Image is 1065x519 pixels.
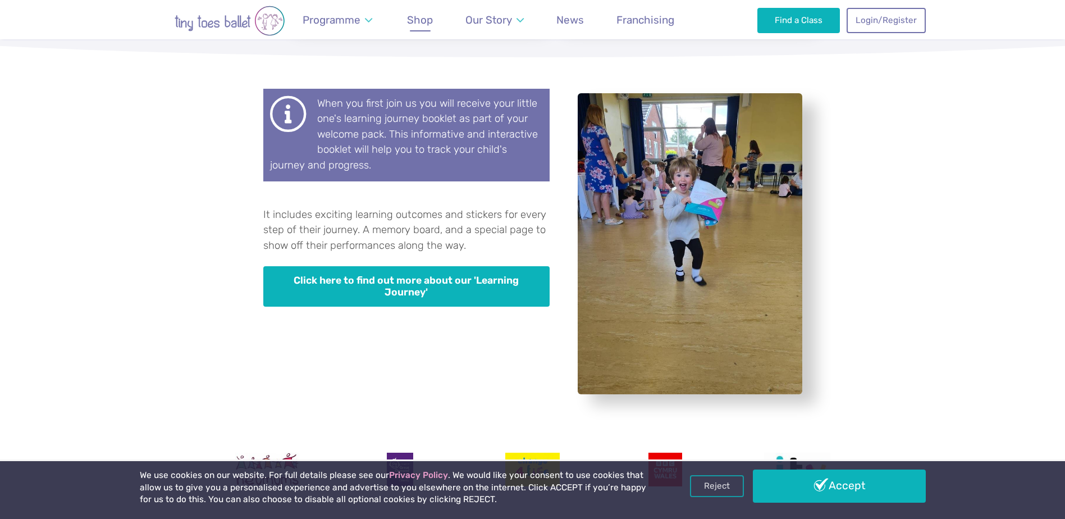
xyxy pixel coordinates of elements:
span: Our Story [465,13,512,26]
span: News [556,13,584,26]
a: Our Story [460,7,529,33]
p: It includes exciting learning outcomes and stickers for every step of their journey. A memory boa... [263,207,550,254]
a: Shop [402,7,438,33]
a: Login/Register [847,8,925,33]
a: Franchising [611,7,680,33]
span: Programme [303,13,360,26]
p: When you first join us you will receive your little one's learning journey booklet as part of you... [263,89,550,181]
p: We use cookies on our website. For full details please see our . We would like your consent to us... [140,470,651,506]
a: Accept [753,470,926,502]
a: Reject [690,475,744,497]
a: Privacy Policy [389,470,448,480]
a: Click here to find out more about our 'Learning Journey' [263,266,550,307]
span: Franchising [616,13,674,26]
a: View full-size image [578,93,802,394]
a: News [551,7,589,33]
a: Find a Class [757,8,840,33]
span: Shop [407,13,433,26]
a: Programme [298,7,378,33]
img: tiny toes ballet [140,6,319,36]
